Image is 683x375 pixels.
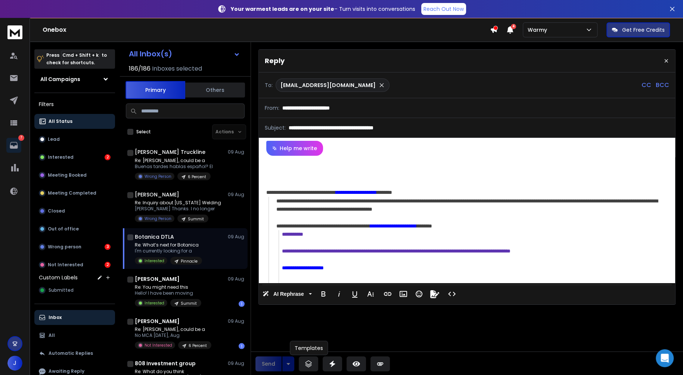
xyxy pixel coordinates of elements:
h1: [PERSON_NAME] [135,275,180,282]
p: From: [265,104,279,112]
span: Cmd + Shift + k [61,51,100,59]
h1: 808 Investment group [135,359,196,367]
button: All Inbox(s) [123,46,246,61]
div: 1 [239,343,245,349]
p: 09 Aug [228,233,245,239]
button: All [34,328,115,343]
p: BCC [656,81,669,90]
p: Reply [265,56,285,66]
p: Re: [PERSON_NAME], could be a [135,326,211,332]
p: Awaiting Reply [49,368,84,374]
button: Submitted [34,283,115,298]
p: 09 Aug [228,360,245,366]
p: Meeting Booked [48,172,87,178]
p: Not Interested [145,342,172,348]
p: [EMAIL_ADDRESS][DOMAIN_NAME] [280,81,376,89]
button: All Campaigns [34,72,115,87]
p: Get Free Credits [622,26,665,34]
h1: Botanica DTLA [135,233,174,240]
p: Wrong Person [145,216,171,221]
p: Meeting Completed [48,190,96,196]
p: Interested [145,300,164,306]
button: More Text [363,286,378,301]
button: Help me write [266,141,323,156]
button: Emoticons [412,286,426,301]
strong: Your warmest leads are on your site [231,5,334,13]
h3: Filters [34,99,115,109]
p: 09 Aug [228,318,245,324]
p: Buenas tardes hablas español? El [135,163,213,169]
p: Reach Out Now [423,5,464,13]
div: 2 [105,262,111,268]
a: 7 [6,138,21,153]
p: Inbox [49,314,62,320]
button: Insert Image (⌘P) [396,286,410,301]
span: 4 [511,24,516,29]
p: Warmy [528,26,550,34]
p: Pinnacle [181,258,198,264]
button: Closed [34,204,115,219]
p: All [49,332,55,338]
p: Re: What’s next for Botanica [135,242,202,248]
p: All Status [49,118,72,124]
h1: [PERSON_NAME] [135,190,179,198]
p: CC [642,81,651,90]
p: Summit [181,300,197,306]
button: Get Free Credits [606,22,670,37]
button: Out of office [34,221,115,236]
p: 09 Aug [228,149,245,155]
button: Code View [445,286,459,301]
p: 09 Aug [228,276,245,282]
p: [PERSON_NAME] Thanks. I no longer [135,205,221,211]
p: Summit [188,216,204,221]
p: 7 [18,135,24,141]
button: Meeting Completed [34,186,115,201]
button: Signature [428,286,442,301]
button: Inbox [34,310,115,325]
p: Subject: [265,124,286,131]
button: Insert Link (⌘K) [381,286,395,301]
button: Not Interested2 [34,257,115,272]
button: All Status [34,114,115,129]
div: 3 [105,244,111,250]
p: Interested [145,258,164,263]
p: 6 Percent [188,174,206,179]
p: Press to check for shortcuts. [46,52,107,66]
button: Wrong person3 [34,239,115,254]
p: Automatic Replies [49,350,93,356]
p: Wrong person [48,244,81,250]
button: J [7,356,22,371]
span: AI Rephrase [272,291,305,297]
label: Select [136,129,151,135]
div: Open Intercom Messenger [656,349,674,367]
p: Out of office [48,226,79,232]
p: No MCA [DATE], Aug [135,332,211,338]
button: Lead [34,132,115,147]
p: – Turn visits into conversations [231,5,415,13]
div: Templates [290,341,328,355]
p: Lead [48,136,60,142]
a: Reach Out Now [421,3,466,15]
p: Re: Inquiry about [US_STATE] Welding [135,199,221,205]
p: Wrong Person [145,173,171,179]
p: Re: [PERSON_NAME], could be a [135,157,213,163]
button: Underline (⌘U) [348,286,362,301]
h1: All Campaigns [40,75,80,83]
div: 1 [239,301,245,307]
button: AI Rephrase [261,286,313,301]
p: Not Interested [48,262,83,268]
h1: All Inbox(s) [129,50,172,58]
button: Meeting Booked [34,168,115,183]
h3: Custom Labels [39,274,78,281]
h1: [PERSON_NAME] [135,317,180,325]
p: Interested [48,154,74,160]
p: I'm currently looking for a [135,248,202,254]
p: Closed [48,208,65,214]
p: 6 Percent [189,343,207,348]
p: Re: You might need this [135,284,201,290]
p: Hello! I have been moving [135,290,201,296]
p: To: [265,81,273,89]
span: 186 / 186 [129,64,150,73]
